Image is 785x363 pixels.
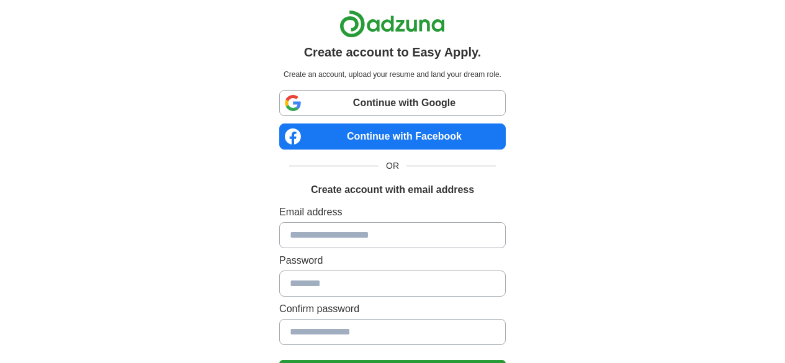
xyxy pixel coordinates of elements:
[279,253,506,268] label: Password
[279,123,506,150] a: Continue with Facebook
[279,90,506,116] a: Continue with Google
[311,182,474,197] h1: Create account with email address
[379,159,406,173] span: OR
[339,10,445,38] img: Adzuna logo
[279,205,506,220] label: Email address
[279,302,506,316] label: Confirm password
[304,43,482,61] h1: Create account to Easy Apply.
[282,69,503,80] p: Create an account, upload your resume and land your dream role.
